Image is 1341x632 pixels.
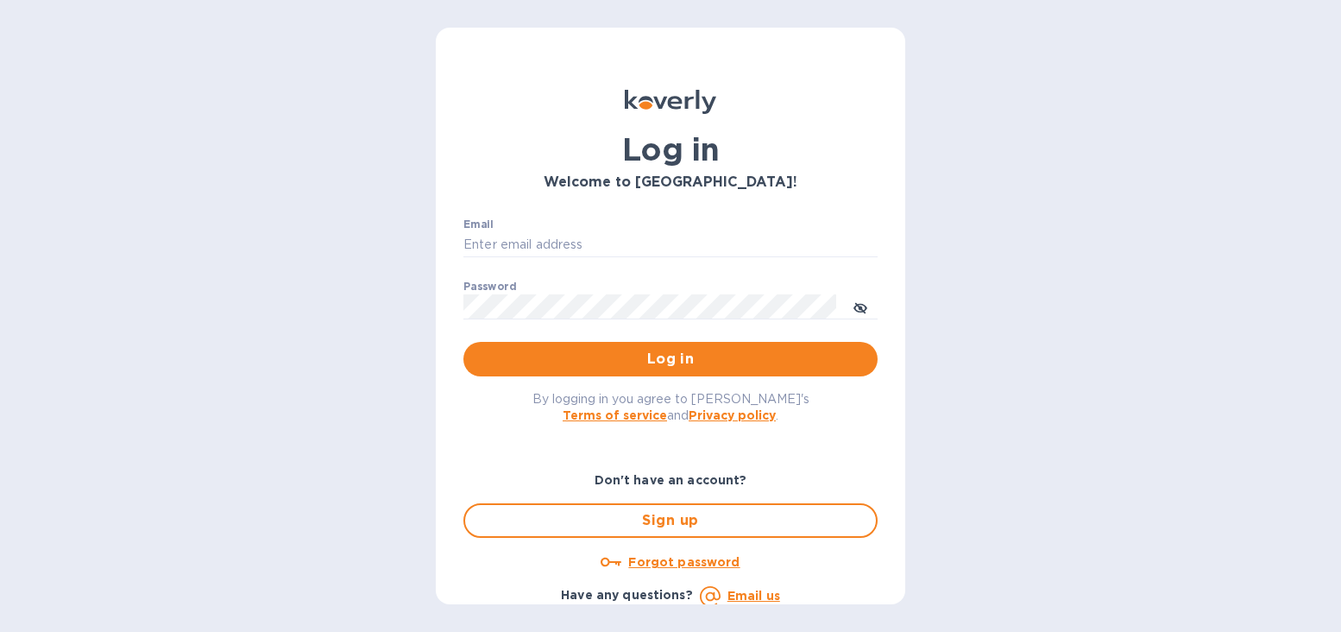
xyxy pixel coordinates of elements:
[463,174,878,191] h3: Welcome to [GEOGRAPHIC_DATA]!
[463,232,878,258] input: Enter email address
[463,219,494,230] label: Email
[595,473,747,487] b: Don't have an account?
[563,408,667,422] a: Terms of service
[689,408,776,422] a: Privacy policy
[463,281,516,292] label: Password
[477,349,864,370] span: Log in
[628,555,740,569] u: Forgot password
[727,589,780,603] a: Email us
[561,588,693,602] b: Have any questions?
[532,392,809,422] span: By logging in you agree to [PERSON_NAME]'s and .
[463,342,878,376] button: Log in
[843,289,878,324] button: toggle password visibility
[463,131,878,167] h1: Log in
[625,90,716,114] img: Koverly
[463,503,878,538] button: Sign up
[479,510,862,531] span: Sign up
